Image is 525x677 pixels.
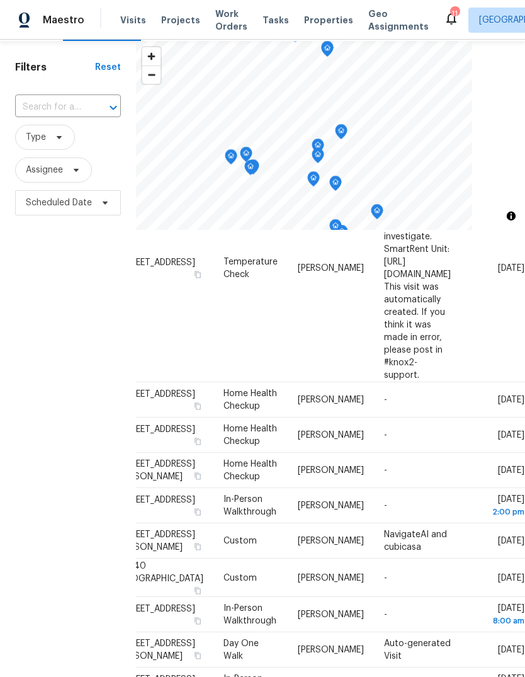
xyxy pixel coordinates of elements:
div: 8:00 am [471,615,524,627]
span: [STREET_ADDRESS][PERSON_NAME] [116,460,195,481]
span: Zoom out [142,66,161,84]
button: Copy Address [192,470,203,482]
span: Type [26,131,46,144]
span: [DATE] [498,646,524,654]
div: Reset [95,61,121,74]
button: Copy Address [192,541,203,552]
div: Map marker [312,139,324,158]
div: Map marker [240,147,252,166]
span: [PERSON_NAME] [298,501,364,510]
span: [PERSON_NAME] [298,395,364,404]
span: [DATE] [471,495,524,518]
span: Custom [223,537,257,545]
span: - [384,573,387,582]
span: [STREET_ADDRESS][PERSON_NAME] [116,530,195,552]
canvas: Map [136,41,472,230]
span: [STREET_ADDRESS] [116,390,195,399]
span: [PERSON_NAME] [298,646,364,654]
input: Search for an address... [15,98,86,117]
span: Auto-generated Visit [384,639,451,661]
div: Map marker [329,176,342,195]
span: Day One Walk [223,639,259,661]
span: [STREET_ADDRESS] [116,605,195,613]
span: Custom [223,573,257,582]
div: 11 [450,8,459,20]
span: [PERSON_NAME] [298,610,364,619]
button: Copy Address [192,401,203,412]
span: Maestro [43,14,84,26]
span: - [384,466,387,475]
span: Projects [161,14,200,26]
button: Copy Address [192,584,203,596]
span: [PERSON_NAME] [298,466,364,475]
span: Assignee [26,164,63,176]
button: Copy Address [192,506,203,518]
span: [STREET_ADDRESS] [116,496,195,504]
span: Visits [120,14,146,26]
button: Copy Address [192,650,203,661]
span: Properties [304,14,353,26]
button: Copy Address [192,436,203,447]
span: [DATE] [498,395,524,404]
span: [STREET_ADDRESS] [116,258,195,266]
span: Geo Assignments [368,8,429,33]
span: [PERSON_NAME] [298,431,364,440]
div: Map marker [307,171,320,191]
span: NavigateAI and cubicasa [384,530,447,552]
span: [DATE] [498,466,524,475]
span: Temperature Check [223,257,278,278]
span: [DATE] [498,537,524,545]
div: Map marker [321,42,334,61]
span: [PERSON_NAME] [298,537,364,545]
div: Map marker [247,159,259,179]
span: [DATE] [498,263,524,272]
span: Home Health Checkup [223,389,277,411]
span: Work Orders [215,8,247,33]
span: - [384,610,387,619]
button: Zoom in [142,47,161,65]
button: Open [104,99,122,117]
span: In-Person Walkthrough [223,495,276,516]
span: Tasks [262,16,289,25]
h1: Filters [15,61,95,74]
span: Home Health Checkup [223,460,277,481]
span: [DATE] [471,604,524,627]
span: Scheduled Date [26,196,92,209]
div: Map marker [329,219,342,239]
div: Map marker [321,41,334,60]
div: Map marker [335,124,347,144]
div: 2:00 pm [471,506,524,518]
div: Map marker [244,160,257,179]
span: [STREET_ADDRESS] [116,425,195,434]
span: Home Health Checkup [223,424,277,446]
span: - [384,431,387,440]
button: Zoom out [142,65,161,84]
span: - [384,501,387,510]
div: Map marker [225,149,237,169]
span: Toggle attribution [507,209,515,223]
span: [DATE] [498,573,524,582]
span: 29840 [GEOGRAPHIC_DATA] [116,561,203,583]
span: In-Person Walkthrough [223,604,276,625]
div: Map marker [312,148,324,168]
span: [PERSON_NAME] [298,263,364,272]
div: Map marker [371,204,383,224]
span: [PERSON_NAME] [298,573,364,582]
span: - [384,395,387,404]
span: [DATE] [498,431,524,440]
span: [STREET_ADDRESS][PERSON_NAME] [116,639,195,661]
button: Toggle attribution [504,208,519,224]
button: Copy Address [192,615,203,627]
span: A high temperature of 91 detected (above the threshold of 90). Please investigate. SmartRent Unit... [384,156,451,379]
div: Map marker [336,225,348,244]
button: Copy Address [192,268,203,280]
